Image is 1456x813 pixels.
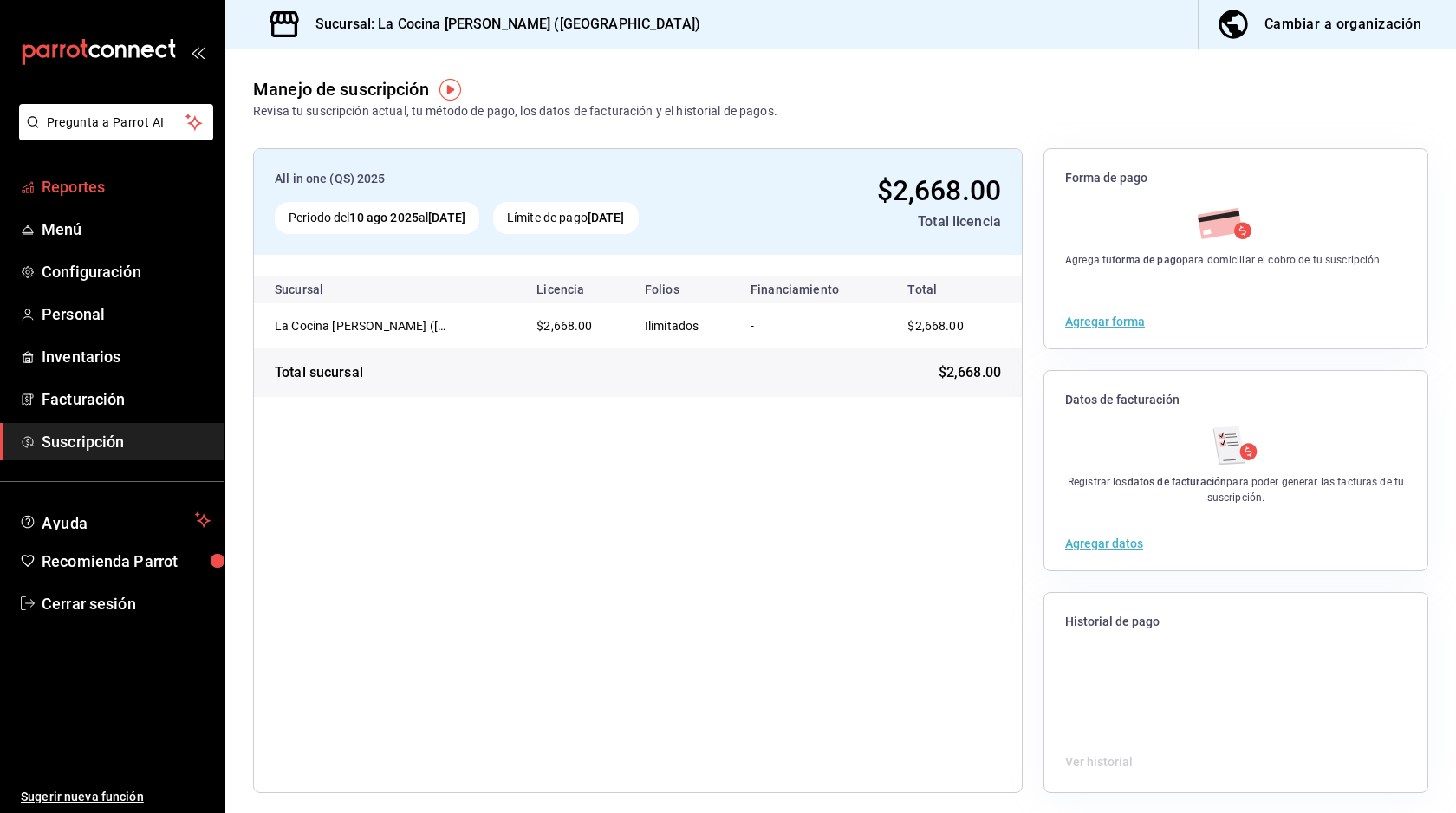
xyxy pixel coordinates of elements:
[1065,537,1143,550] button: Agregar datos
[47,114,186,132] span: Pregunta a Parrot AI
[764,211,1001,232] div: Total licencia
[12,126,213,144] a: Pregunta a Parrot AI
[349,211,418,224] strong: 10 ago 2025
[42,592,211,615] span: Cerrar sesión
[887,276,1022,303] th: Total
[1065,753,1133,771] button: Ver historial
[42,175,211,198] span: Reportes
[19,104,213,140] button: Pregunta a Parrot AI
[737,276,887,303] th: Financiamiento
[631,303,737,348] td: Ilimitados
[42,430,211,453] span: Suscripción
[523,276,631,303] th: Licencia
[42,550,211,573] span: Recomienda Parrot
[1128,476,1227,488] strong: datos de facturación
[275,170,751,188] div: All in one (QS) 2025
[536,319,592,333] span: $2,668.00
[191,45,205,59] button: open_drawer_menu
[253,76,429,102] div: Manejo de suscripción
[21,788,211,806] span: Sugerir nueva función
[42,302,211,326] span: Personal
[877,174,1001,207] span: $2,668.00
[428,211,465,224] strong: [DATE]
[1065,170,1407,186] span: Forma de pago
[42,387,211,411] span: Facturación
[275,362,363,383] div: Total sucursal
[275,317,448,335] div: La Cocina [PERSON_NAME] ([GEOGRAPHIC_DATA])
[493,202,639,234] div: Límite de pago
[275,317,448,335] div: La Cocina de Carli (Tamaulipas)
[939,362,1001,383] span: $2,668.00
[737,303,887,348] td: -
[588,211,625,224] strong: [DATE]
[275,202,479,234] div: Periodo del al
[1264,12,1421,36] div: Cambiar a organización
[631,276,737,303] th: Folios
[302,14,700,35] h3: Sucursal: La Cocina [PERSON_NAME] ([GEOGRAPHIC_DATA])
[1112,254,1182,266] strong: forma de pago
[907,319,963,333] span: $2,668.00
[1065,252,1383,268] div: Agrega tu para domiciliar el cobro de tu suscripción.
[42,345,211,368] span: Inventarios
[1065,392,1407,408] span: Datos de facturación
[1065,315,1145,328] button: Agregar forma
[253,102,777,120] div: Revisa tu suscripción actual, tu método de pago, los datos de facturación y el historial de pagos.
[439,79,461,101] img: Tooltip marker
[1065,614,1407,630] span: Historial de pago
[42,510,188,530] span: Ayuda
[42,218,211,241] span: Menú
[275,283,370,296] div: Sucursal
[1065,474,1407,505] div: Registrar los para poder generar las facturas de tu suscripción.
[42,260,211,283] span: Configuración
